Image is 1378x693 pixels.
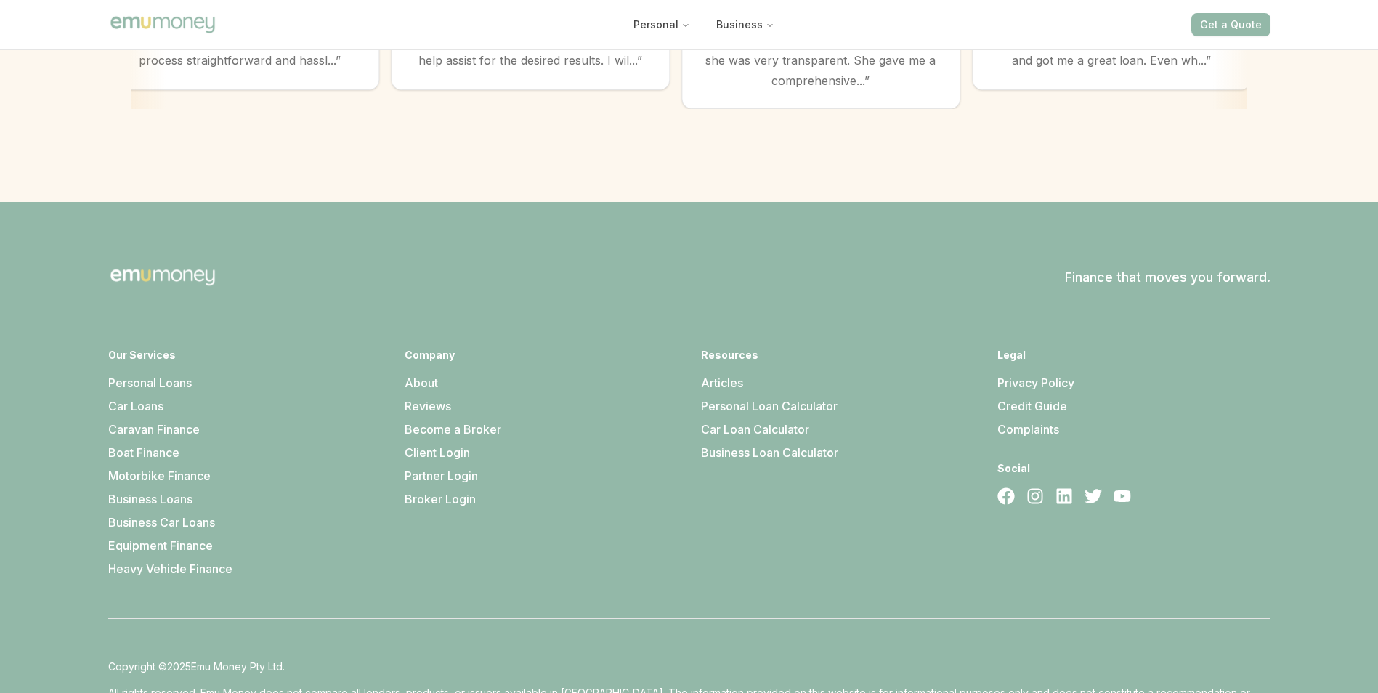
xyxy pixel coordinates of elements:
[405,469,478,483] a: Partner Login
[997,399,1067,413] a: Credit Guide
[701,376,743,390] a: Articles
[405,445,470,460] a: Client Login
[701,399,838,413] a: Personal Loan Calculator
[405,376,438,390] a: About
[108,248,217,307] img: Emu Money
[701,348,974,362] h3: Resources
[108,515,215,530] a: Business Car Loans
[108,492,192,506] a: Business Loans
[108,445,179,460] a: Boat Finance
[405,492,476,506] a: Broker Login
[997,461,1270,476] h3: Social
[108,376,192,390] a: Personal Loans
[108,422,200,437] a: Caravan Finance
[108,660,1270,674] p: Copyright © 2025 Emu Money Pty Ltd.
[701,445,838,460] a: Business Loan Calculator
[108,14,217,35] img: Emu Money
[405,348,678,362] h3: Company
[1065,267,1270,288] p: Finance that moves you forward.
[108,562,232,576] a: Heavy Vehicle Finance
[405,422,501,437] a: Become a Broker
[1191,13,1270,36] button: Get a Quote
[622,12,702,38] button: Personal
[108,399,163,413] a: Car Loans
[997,422,1059,437] a: Complaints
[108,348,381,362] h3: Our Services
[997,348,1270,362] h3: Legal
[705,12,786,38] button: Business
[405,399,451,413] a: Reviews
[701,422,809,437] a: Car Loan Calculator
[108,538,213,553] a: Equipment Finance
[108,469,211,483] a: Motorbike Finance
[997,376,1074,390] a: Privacy Policy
